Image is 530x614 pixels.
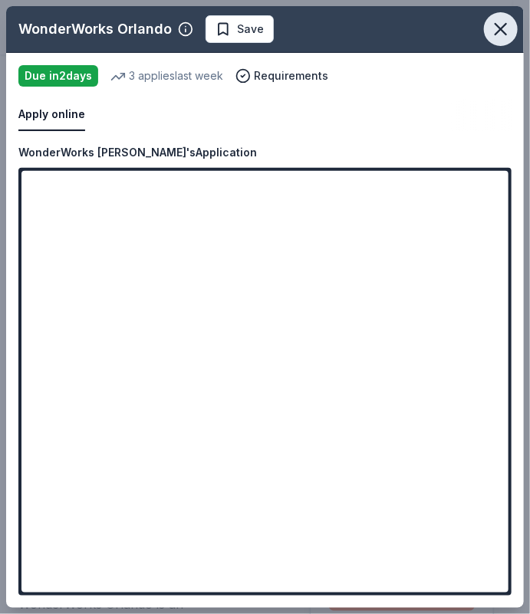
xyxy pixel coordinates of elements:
[18,65,98,87] div: Due in 2 days
[206,15,274,43] button: Save
[18,17,172,41] div: WonderWorks Orlando
[110,67,223,85] div: 3 applies last week
[235,67,328,85] button: Requirements
[237,20,264,38] span: Save
[18,143,257,162] div: WonderWorks [PERSON_NAME]'s Application
[18,99,85,131] button: Apply online
[254,67,328,85] span: Requirements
